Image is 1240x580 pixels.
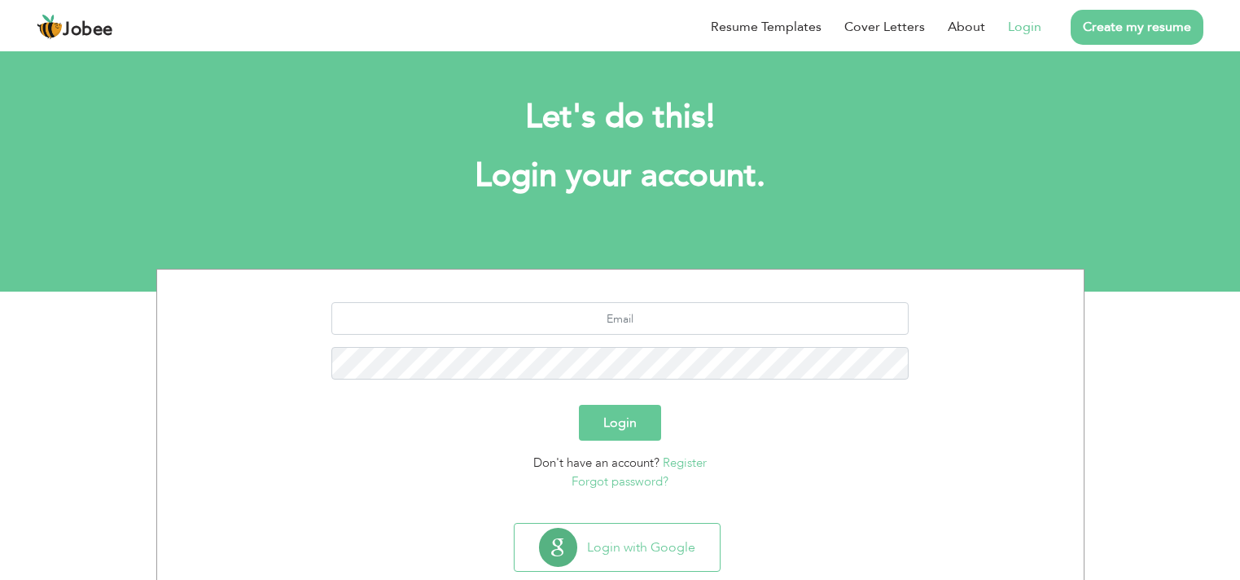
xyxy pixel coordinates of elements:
[37,14,63,40] img: jobee.io
[711,17,822,37] a: Resume Templates
[331,302,909,335] input: Email
[1071,10,1203,45] a: Create my resume
[572,473,668,490] a: Forgot password?
[515,524,720,571] button: Login with Google
[181,96,1060,138] h2: Let's do this!
[844,17,925,37] a: Cover Letters
[37,14,113,40] a: Jobee
[533,455,659,471] span: Don't have an account?
[663,455,707,471] a: Register
[948,17,985,37] a: About
[63,21,113,39] span: Jobee
[181,155,1060,197] h1: Login your account.
[579,405,661,441] button: Login
[1008,17,1041,37] a: Login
